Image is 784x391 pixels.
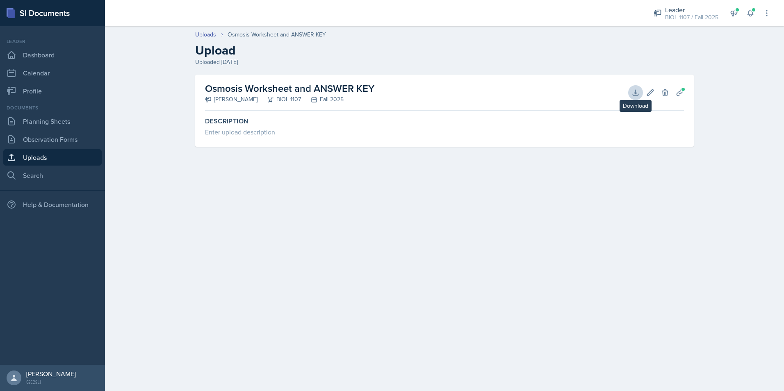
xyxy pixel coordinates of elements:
[205,81,374,96] h2: Osmosis Worksheet and ANSWER KEY
[3,149,102,166] a: Uploads
[3,131,102,148] a: Observation Forms
[26,378,76,386] div: GCSU
[205,127,684,137] div: Enter upload description
[195,30,216,39] a: Uploads
[301,95,344,104] div: Fall 2025
[3,113,102,130] a: Planning Sheets
[195,43,694,58] h2: Upload
[3,47,102,63] a: Dashboard
[3,38,102,45] div: Leader
[26,370,76,378] div: [PERSON_NAME]
[3,104,102,111] div: Documents
[665,13,718,22] div: BIOL 1107 / Fall 2025
[665,5,718,15] div: Leader
[3,83,102,99] a: Profile
[258,95,301,104] div: BIOL 1107
[205,95,258,104] div: [PERSON_NAME]
[3,196,102,213] div: Help & Documentation
[195,58,694,66] div: Uploaded [DATE]
[3,65,102,81] a: Calendar
[628,85,643,100] button: Download
[205,117,684,125] label: Description
[228,30,326,39] div: Osmosis Worksheet and ANSWER KEY
[3,167,102,184] a: Search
